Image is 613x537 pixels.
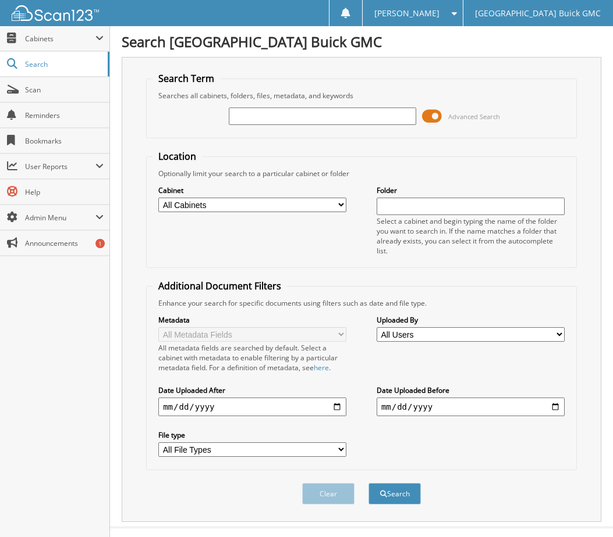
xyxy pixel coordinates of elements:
[377,385,565,395] label: Date Uploaded Before
[153,280,287,292] legend: Additional Document Filters
[377,315,565,325] label: Uploaded By
[377,398,565,416] input: end
[377,185,565,195] label: Folder
[448,112,500,121] span: Advanced Search
[95,239,105,248] div: 1
[122,32,601,51] h1: Search [GEOGRAPHIC_DATA] Buick GMC
[158,398,346,416] input: start
[25,136,104,146] span: Bookmarks
[25,110,104,120] span: Reminders
[158,185,346,195] label: Cabinet
[25,59,102,69] span: Search
[25,213,95,223] span: Admin Menu
[12,5,99,21] img: scan123-logo-white.svg
[25,162,95,171] span: User Reports
[158,343,346,373] div: All metadata fields are searched by default. Select a cabinet with metadata to enable filtering b...
[153,150,202,163] legend: Location
[158,315,346,325] label: Metadata
[314,363,329,373] a: here
[158,430,346,440] label: File type
[25,34,95,44] span: Cabinets
[25,187,104,197] span: Help
[153,72,220,85] legend: Search Term
[25,85,104,95] span: Scan
[25,238,104,248] span: Announcements
[153,91,571,101] div: Searches all cabinets, folders, files, metadata, and keywords
[158,385,346,395] label: Date Uploaded After
[302,483,355,504] button: Clear
[374,10,440,17] span: [PERSON_NAME]
[475,10,601,17] span: [GEOGRAPHIC_DATA] Buick GMC
[377,216,565,256] div: Select a cabinet and begin typing the name of the folder you want to search in. If the name match...
[368,483,421,504] button: Search
[153,298,571,308] div: Enhance your search for specific documents using filters such as date and file type.
[153,169,571,178] div: Optionally limit your search to a particular cabinet or folder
